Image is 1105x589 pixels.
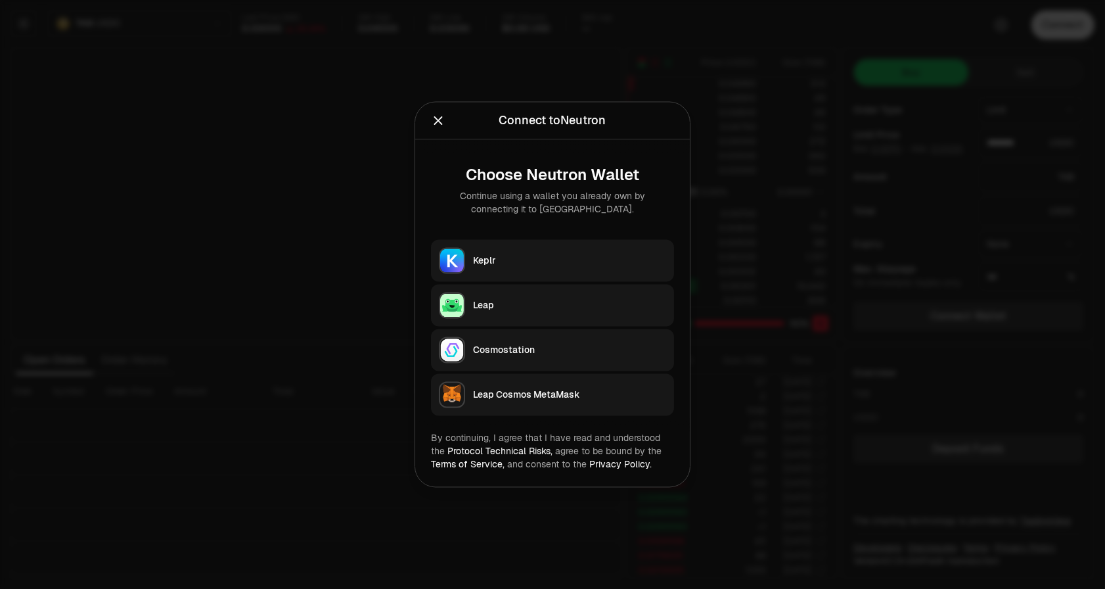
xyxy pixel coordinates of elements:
[440,294,464,318] img: Leap
[431,459,505,471] a: Terms of Service,
[431,374,674,416] button: Leap Cosmos MetaMaskLeap Cosmos MetaMask
[431,285,674,327] button: LeapLeap
[431,240,674,282] button: KeplrKeplr
[473,254,666,268] div: Keplr
[473,344,666,357] div: Cosmostation
[447,446,552,458] a: Protocol Technical Risks,
[499,112,606,130] div: Connect to Neutron
[441,166,664,185] div: Choose Neutron Wallet
[440,249,464,273] img: Keplr
[440,383,464,407] img: Leap Cosmos MetaMask
[431,432,674,471] div: By continuing, I agree that I have read and understood the agree to be bound by the and consent t...
[431,112,445,130] button: Close
[431,329,674,371] button: CosmostationCosmostation
[589,459,652,471] a: Privacy Policy.
[473,389,666,402] div: Leap Cosmos MetaMask
[441,190,664,216] div: Continue using a wallet you already own by connecting it to [GEOGRAPHIC_DATA].
[440,339,464,362] img: Cosmostation
[473,299,666,312] div: Leap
